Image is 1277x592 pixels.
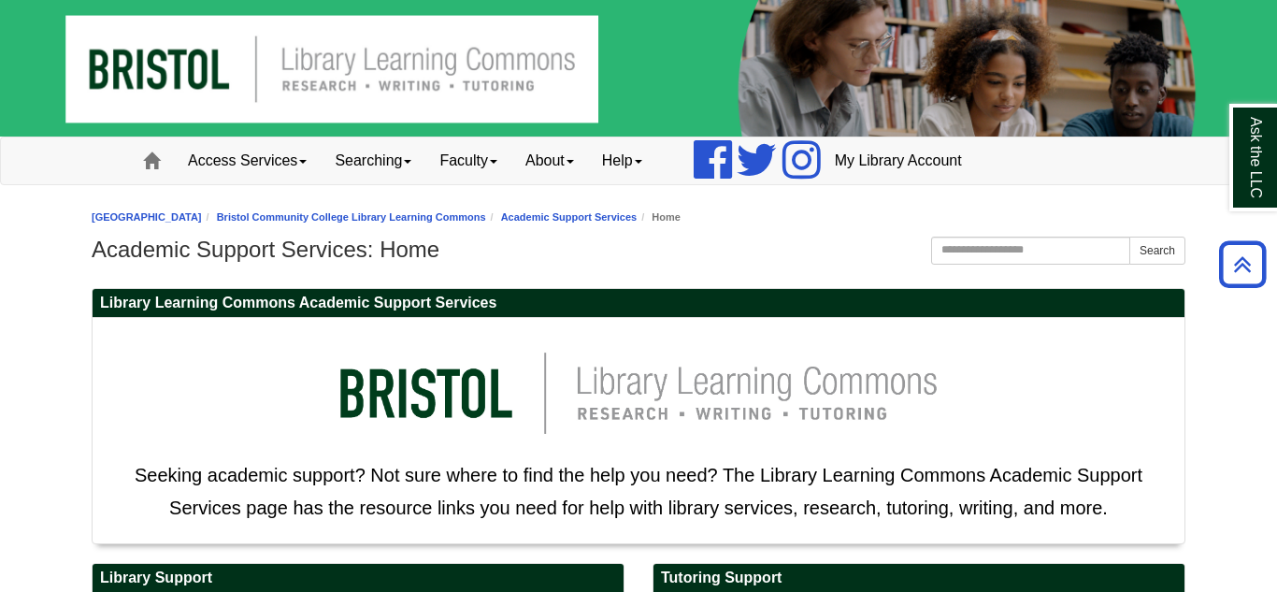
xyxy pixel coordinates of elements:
[92,209,1185,226] nav: breadcrumb
[321,137,425,184] a: Searching
[501,211,638,223] a: Academic Support Services
[93,289,1184,318] h2: Library Learning Commons Academic Support Services
[1212,252,1272,277] a: Back to Top
[588,137,656,184] a: Help
[174,137,321,184] a: Access Services
[92,237,1185,263] h1: Academic Support Services: Home
[135,465,1142,518] span: Seeking academic support? Not sure where to find the help you need? The Library Learning Commons ...
[511,137,588,184] a: About
[1129,237,1185,265] button: Search
[92,211,202,223] a: [GEOGRAPHIC_DATA]
[217,211,486,223] a: Bristol Community College Library Learning Commons
[821,137,976,184] a: My Library Account
[311,327,966,459] img: llc logo
[637,209,681,226] li: Home
[425,137,511,184] a: Faculty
